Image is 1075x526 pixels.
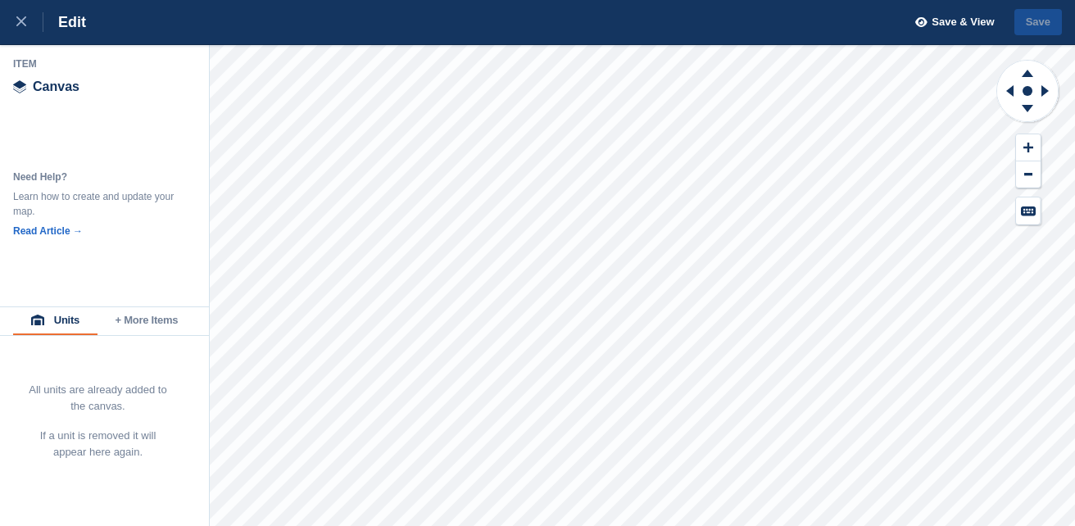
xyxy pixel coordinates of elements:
span: Canvas [33,80,79,93]
button: Keyboard Shortcuts [1016,197,1041,224]
img: canvas-icn.9d1aba5b.svg [13,80,26,93]
div: Edit [43,12,86,32]
button: Zoom Out [1016,161,1041,188]
button: + More Items [98,307,196,335]
button: Save [1014,9,1062,36]
p: All units are already added to the canvas. [28,382,168,415]
button: Save & View [906,9,995,36]
button: Zoom In [1016,134,1041,161]
p: If a unit is removed it will appear here again. [28,428,168,460]
button: Units [13,307,98,335]
div: Need Help? [13,170,177,184]
div: Learn how to create and update your map. [13,189,177,219]
div: Item [13,57,197,70]
a: Read Article → [13,225,83,237]
span: Save & View [932,14,994,30]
